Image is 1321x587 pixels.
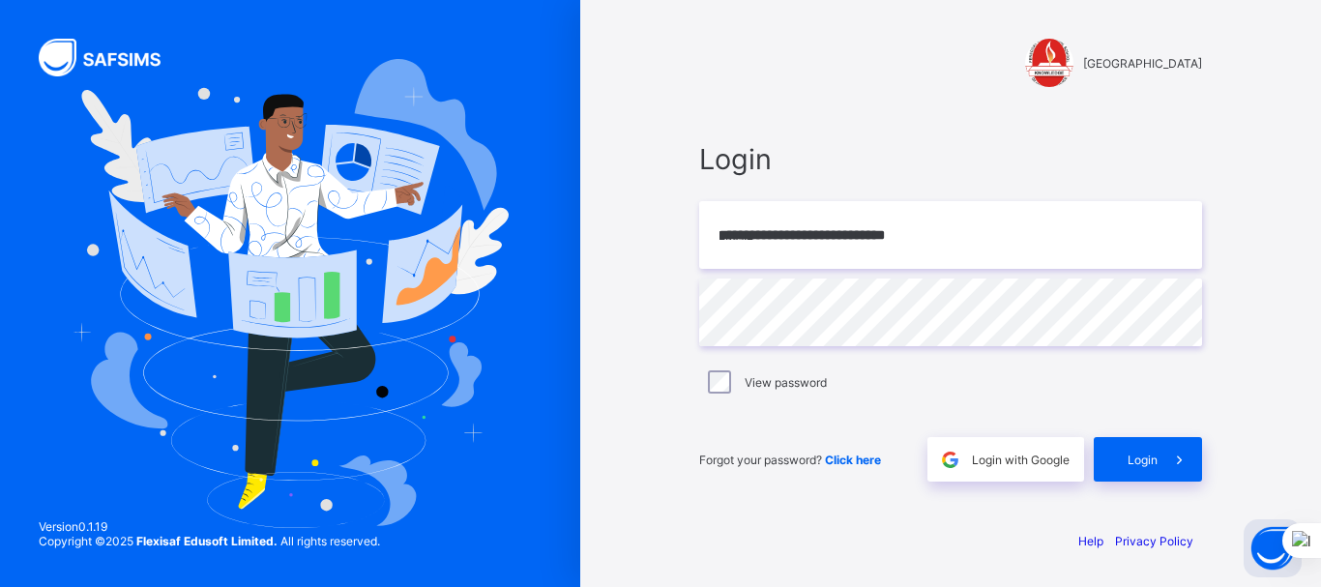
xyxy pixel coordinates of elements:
[699,142,1202,176] span: Login
[939,449,961,471] img: google.396cfc9801f0270233282035f929180a.svg
[39,39,184,76] img: SAFSIMS Logo
[1115,534,1193,548] a: Privacy Policy
[825,453,881,467] a: Click here
[39,534,380,548] span: Copyright © 2025 All rights reserved.
[1128,453,1158,467] span: Login
[1244,519,1302,577] button: Open asap
[39,519,380,534] span: Version 0.1.19
[72,59,509,529] img: Hero Image
[136,534,278,548] strong: Flexisaf Edusoft Limited.
[972,453,1070,467] span: Login with Google
[1083,56,1202,71] span: [GEOGRAPHIC_DATA]
[745,375,827,390] label: View password
[699,453,881,467] span: Forgot your password?
[1078,534,1103,548] a: Help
